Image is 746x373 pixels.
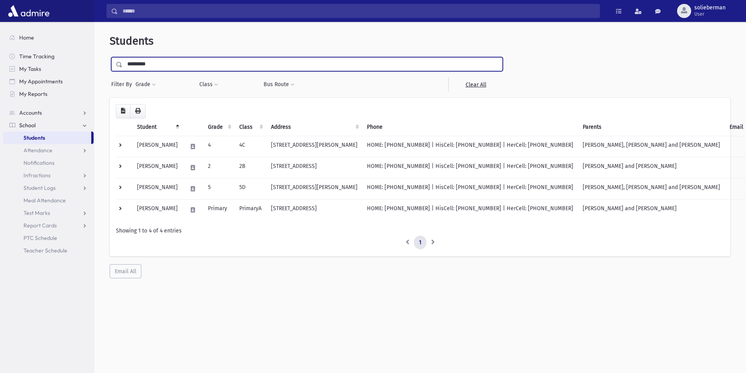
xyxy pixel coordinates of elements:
span: My Reports [19,90,47,97]
span: My Appointments [19,78,63,85]
a: Student Logs [3,182,94,194]
span: User [694,11,726,17]
span: Test Marks [23,209,50,216]
th: Address: activate to sort column ascending [266,118,362,136]
td: HOME: [PHONE_NUMBER] | HisCell: [PHONE_NUMBER] | HerCell: [PHONE_NUMBER] [362,157,578,178]
a: Report Cards [3,219,94,232]
a: Accounts [3,106,94,119]
td: 5 [203,178,235,199]
a: Home [3,31,94,44]
td: [STREET_ADDRESS] [266,157,362,178]
span: Teacher Schedule [23,247,67,254]
a: PTC Schedule [3,232,94,244]
a: My Appointments [3,75,94,88]
button: Print [130,104,146,118]
span: Students [110,34,154,47]
a: Infractions [3,169,94,182]
a: My Tasks [3,63,94,75]
td: Primary [203,199,235,220]
a: Teacher Schedule [3,244,94,257]
td: [PERSON_NAME] [132,199,182,220]
span: Notifications [23,159,54,166]
td: [STREET_ADDRESS][PERSON_NAME] [266,178,362,199]
th: Student: activate to sort column descending [132,118,182,136]
a: Clear All [448,77,503,92]
td: 5D [235,178,266,199]
a: 1 [414,236,426,250]
span: Meal Attendance [23,197,66,204]
span: Attendance [23,147,52,154]
th: Class: activate to sort column ascending [235,118,266,136]
td: [PERSON_NAME] [132,136,182,157]
a: Meal Attendance [3,194,94,207]
td: [STREET_ADDRESS][PERSON_NAME] [266,136,362,157]
span: Students [23,134,45,141]
td: [PERSON_NAME] and [PERSON_NAME] [578,157,725,178]
td: PrimaryA [235,199,266,220]
td: 4C [235,136,266,157]
button: Bus Route [263,77,295,92]
td: [PERSON_NAME], [PERSON_NAME] and [PERSON_NAME] [578,136,725,157]
a: School [3,119,94,132]
span: Accounts [19,109,42,116]
td: [STREET_ADDRESS] [266,199,362,220]
td: [PERSON_NAME], [PERSON_NAME] and [PERSON_NAME] [578,178,725,199]
span: Infractions [23,172,51,179]
a: My Reports [3,88,94,100]
img: AdmirePro [6,3,51,19]
span: Time Tracking [19,53,54,60]
td: [PERSON_NAME] [132,157,182,178]
span: Report Cards [23,222,57,229]
button: Grade [135,77,156,92]
a: Test Marks [3,207,94,219]
span: solieberman [694,5,726,11]
td: [PERSON_NAME] [132,178,182,199]
a: Time Tracking [3,50,94,63]
td: HOME: [PHONE_NUMBER] | HisCell: [PHONE_NUMBER] | HerCell: [PHONE_NUMBER] [362,199,578,220]
span: Home [19,34,34,41]
a: Notifications [3,157,94,169]
button: Class [199,77,219,92]
span: Filter By [111,80,135,88]
th: Parents [578,118,725,136]
button: Email All [110,264,141,278]
td: HOME: [PHONE_NUMBER] | HisCell: [PHONE_NUMBER] | HerCell: [PHONE_NUMBER] [362,136,578,157]
div: Showing 1 to 4 of 4 entries [116,227,724,235]
a: Students [3,132,91,144]
td: 2B [235,157,266,178]
th: Grade: activate to sort column ascending [203,118,235,136]
span: School [19,122,36,129]
th: Phone [362,118,578,136]
a: Attendance [3,144,94,157]
td: 2 [203,157,235,178]
td: HOME: [PHONE_NUMBER] | HisCell: [PHONE_NUMBER] | HerCell: [PHONE_NUMBER] [362,178,578,199]
button: CSV [116,104,130,118]
span: My Tasks [19,65,41,72]
td: [PERSON_NAME] and [PERSON_NAME] [578,199,725,220]
td: 4 [203,136,235,157]
span: PTC Schedule [23,234,57,241]
input: Search [118,4,600,18]
span: Student Logs [23,184,56,191]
